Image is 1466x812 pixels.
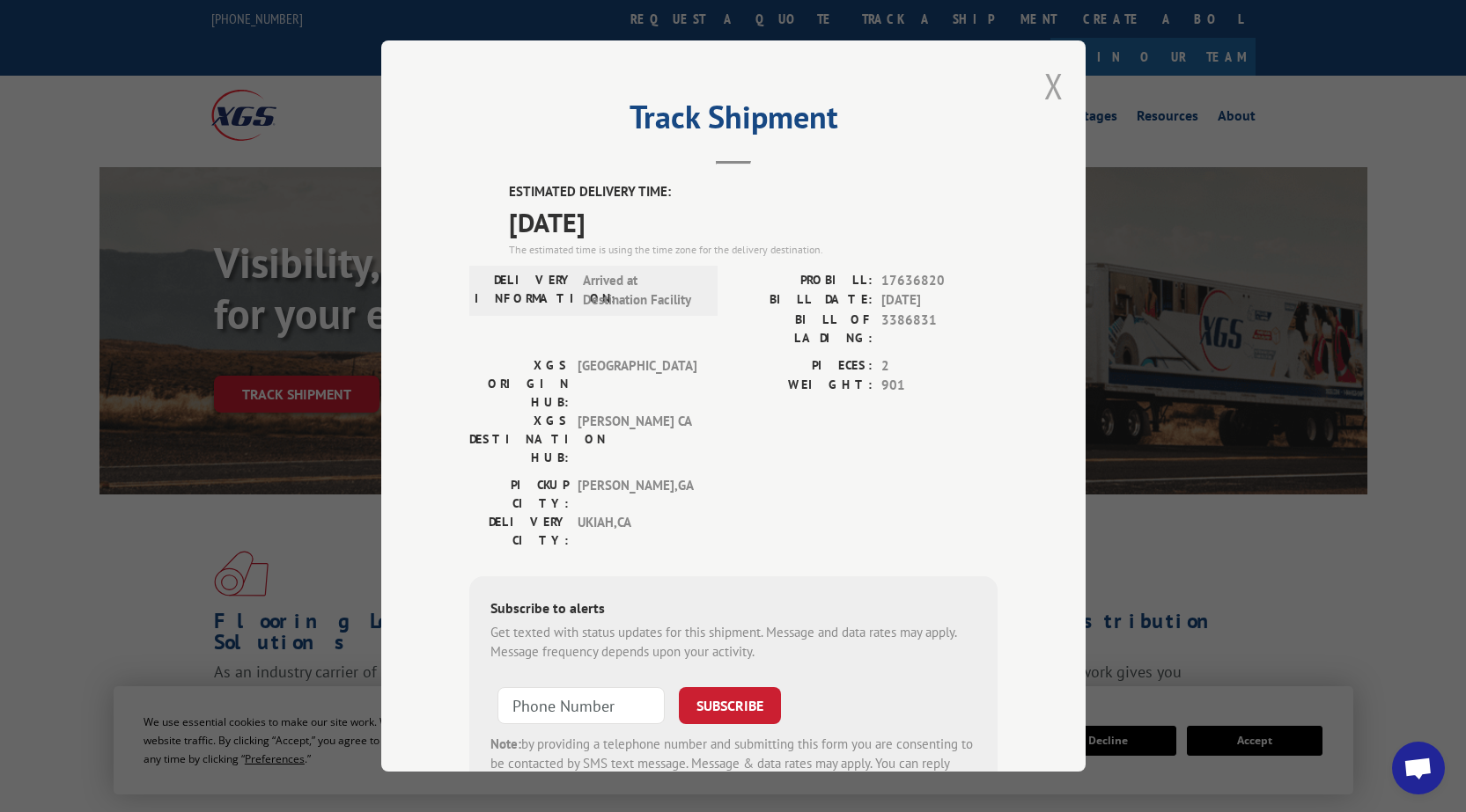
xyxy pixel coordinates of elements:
[881,356,998,377] span: 2
[469,412,569,467] label: XGS DESTINATION HUB:
[469,105,998,138] h2: Track Shipment
[578,513,696,550] span: UKIAH , CA
[578,356,696,412] span: [GEOGRAPHIC_DATA]
[509,182,998,202] label: ESTIMATED DELIVERY TIME:
[509,242,998,258] div: The estimated time is using the time zone for the delivery destination.
[881,271,998,291] span: 17636820
[881,311,998,347] span: 3386831
[1392,742,1445,794] div: Open chat
[733,376,873,396] label: WEIGHT:
[490,597,976,623] div: Subscribe to alerts
[881,290,998,311] span: [DATE]
[679,687,781,724] button: SUBSCRIBE
[490,735,976,794] div: by providing a telephone number and submitting this form you are consenting to be contacted by SM...
[881,376,998,396] span: 901
[490,623,976,662] div: Get texted with status updates for this shipment. Message and data rates may apply. Message frequ...
[509,202,998,242] span: [DATE]
[733,356,873,377] label: PIECES:
[733,271,873,291] label: PROBILL:
[475,271,574,311] label: DELIVERY INFORMATION:
[583,271,702,311] span: Arrived at Destination Facility
[578,412,696,467] span: [PERSON_NAME] CA
[733,290,873,311] label: BILL DATE:
[469,476,569,513] label: PICKUP CITY:
[1044,62,1064,109] button: Close modal
[469,513,569,550] label: DELIVERY CITY:
[578,476,696,513] span: [PERSON_NAME] , GA
[490,735,521,752] strong: Note:
[497,687,665,724] input: Phone Number
[733,311,873,347] label: BILL OF LADING:
[469,356,569,412] label: XGS ORIGIN HUB:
